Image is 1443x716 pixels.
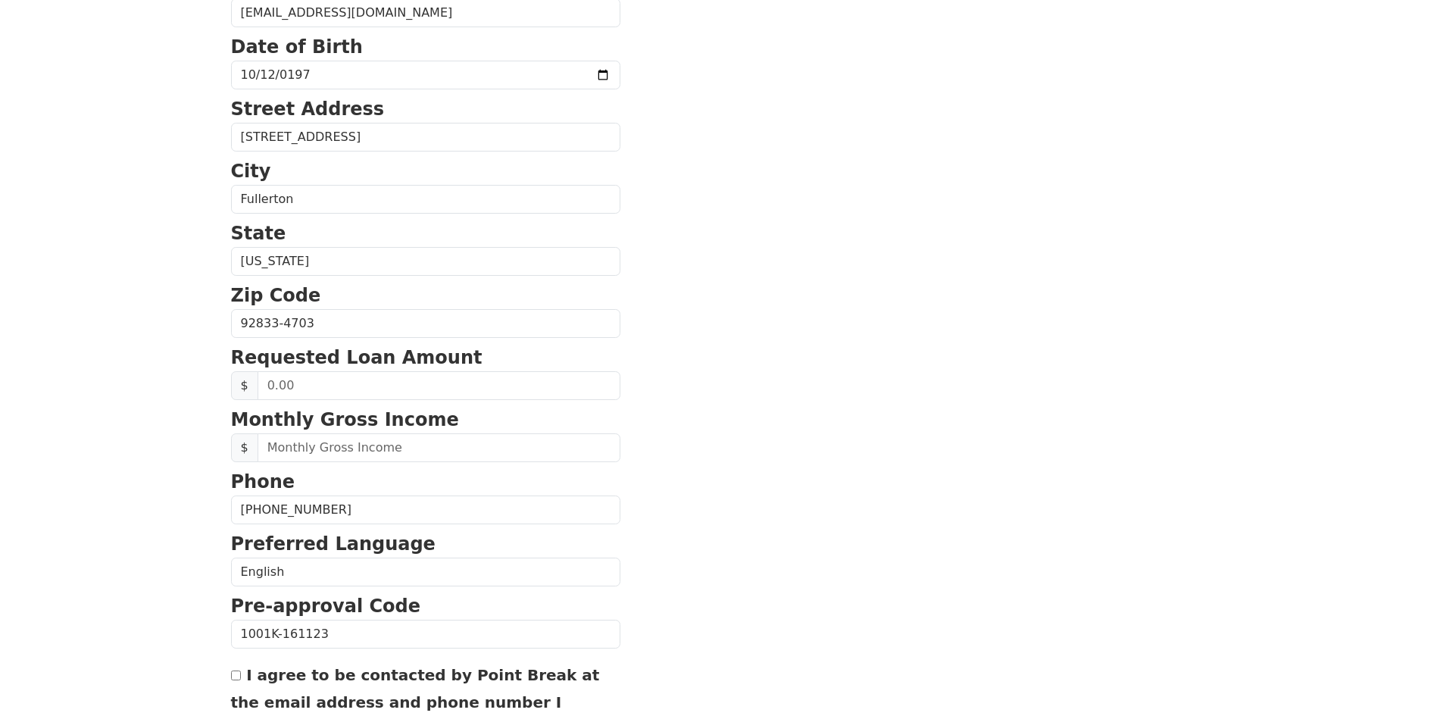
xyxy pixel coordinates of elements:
span: $ [231,371,258,400]
strong: Date of Birth [231,36,363,58]
strong: Pre-approval Code [231,596,421,617]
input: Phone [231,496,620,524]
span: $ [231,433,258,462]
strong: City [231,161,271,182]
strong: Street Address [231,98,385,120]
strong: Preferred Language [231,533,436,555]
input: Monthly Gross Income [258,433,620,462]
input: Pre-approval Code [231,620,620,649]
p: Monthly Gross Income [231,406,620,433]
input: City [231,185,620,214]
input: Zip Code [231,309,620,338]
input: Street Address [231,123,620,152]
strong: Requested Loan Amount [231,347,483,368]
strong: Phone [231,471,295,492]
strong: State [231,223,286,244]
input: 0.00 [258,371,620,400]
strong: Zip Code [231,285,321,306]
